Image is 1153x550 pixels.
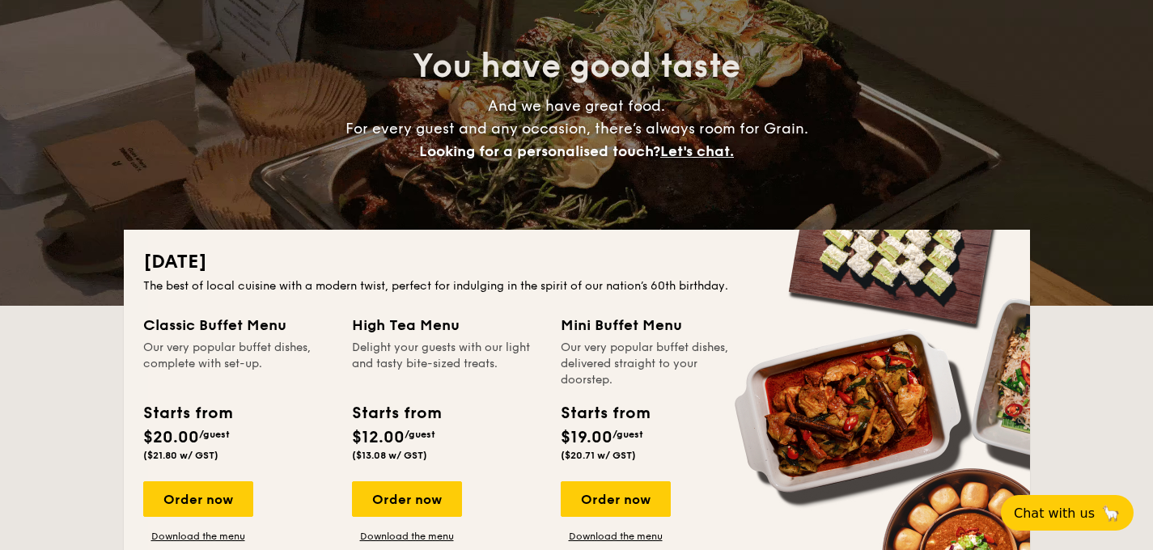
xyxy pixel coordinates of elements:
[561,401,649,425] div: Starts from
[352,340,541,388] div: Delight your guests with our light and tasty bite-sized treats.
[352,450,427,461] span: ($13.08 w/ GST)
[1001,495,1134,531] button: Chat with us🦙
[561,450,636,461] span: ($20.71 w/ GST)
[419,142,660,160] span: Looking for a personalised touch?
[345,97,808,160] span: And we have great food. For every guest and any occasion, there’s always room for Grain.
[660,142,734,160] span: Let's chat.
[352,428,405,447] span: $12.00
[1014,506,1095,521] span: Chat with us
[561,530,671,543] a: Download the menu
[143,314,333,336] div: Classic Buffet Menu
[352,314,541,336] div: High Tea Menu
[143,450,218,461] span: ($21.80 w/ GST)
[143,249,1011,275] h2: [DATE]
[561,428,613,447] span: $19.00
[143,530,253,543] a: Download the menu
[613,429,643,440] span: /guest
[143,481,253,517] div: Order now
[352,401,440,425] div: Starts from
[143,401,231,425] div: Starts from
[413,47,740,86] span: You have good taste
[561,340,750,388] div: Our very popular buffet dishes, delivered straight to your doorstep.
[143,428,199,447] span: $20.00
[143,340,333,388] div: Our very popular buffet dishes, complete with set-up.
[143,278,1011,294] div: The best of local cuisine with a modern twist, perfect for indulging in the spirit of our nation’...
[1101,504,1121,522] span: 🦙
[561,314,750,336] div: Mini Buffet Menu
[352,481,462,517] div: Order now
[405,429,435,440] span: /guest
[352,530,462,543] a: Download the menu
[561,481,671,517] div: Order now
[199,429,230,440] span: /guest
